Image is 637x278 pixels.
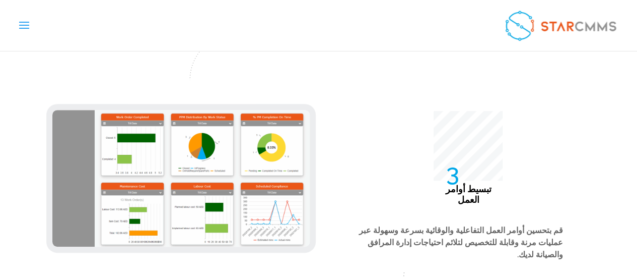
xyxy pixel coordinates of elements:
span: 75 [458,131,479,154]
p: 3 [331,167,574,179]
p: قم بتحسين أوامر العمل التفاعلية والوقائية بسرعة وسهولة عبر عمليات مرنة وقابلة للتخصيص لتلائم احتي... [347,225,563,268]
iframe: Chat Widget [587,230,637,278]
img: Work Orders - Aladdin CMMS [52,110,309,246]
img: StarCMMS [500,6,621,45]
h3: تبسيط أوامر العمل [434,184,503,210]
